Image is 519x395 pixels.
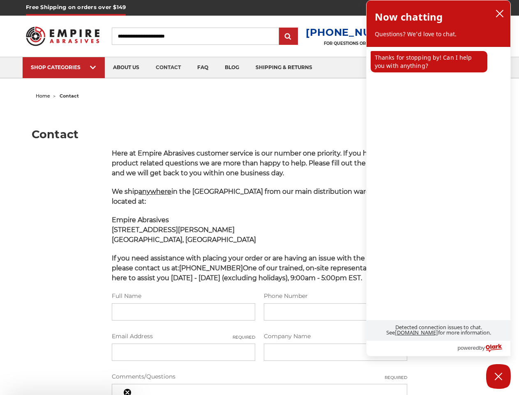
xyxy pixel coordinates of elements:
[112,216,169,224] span: Empire Abrasives
[105,57,148,78] a: about us
[486,364,511,389] button: Close Chatbox
[112,332,255,341] label: Email Address
[375,9,443,25] h2: Now chatting
[189,57,217,78] a: faq
[367,321,510,340] p: Detected connection issues to chat. See for more information.
[112,292,255,300] label: Full Name
[457,341,510,356] a: Powered by Olark
[367,47,510,320] div: chat
[264,332,407,341] label: Company Name
[493,7,506,20] button: close chatbox
[112,188,390,205] span: We ship in the [GEOGRAPHIC_DATA] from our main distribution warehouse located at:
[395,329,438,336] a: [DOMAIN_NAME]
[112,372,407,381] label: Comments/Questions
[112,226,256,244] strong: [STREET_ADDRESS][PERSON_NAME] [GEOGRAPHIC_DATA], [GEOGRAPHIC_DATA]
[217,57,247,78] a: blog
[247,57,321,78] a: shipping & returns
[8,374,125,395] div: Get Free ShippingClose teaser
[32,129,488,140] h1: Contact
[36,93,50,99] a: home
[112,254,405,282] span: If you need assistance with placing your order or are having an issue with the site itself please...
[31,64,97,70] div: SHOP CATEGORIES
[306,41,407,46] p: FOR QUESTIONS OR INQUIRIES
[479,343,485,353] span: by
[457,343,479,353] span: powered
[179,264,243,272] strong: [PHONE_NUMBER]
[306,26,407,38] a: [PHONE_NUMBER]
[375,30,502,38] p: Questions? We'd love to chat.
[60,93,79,99] span: contact
[371,51,487,72] p: Thanks for stopping by! Can I help you with anything?
[385,374,407,381] small: Required
[138,188,171,195] span: anywhere
[26,22,99,51] img: Empire Abrasives
[148,57,189,78] a: contact
[233,334,255,340] small: Required
[264,292,407,300] label: Phone Number
[112,149,405,177] span: Here at Empire Abrasives customer service is our number one priority. If you have product related...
